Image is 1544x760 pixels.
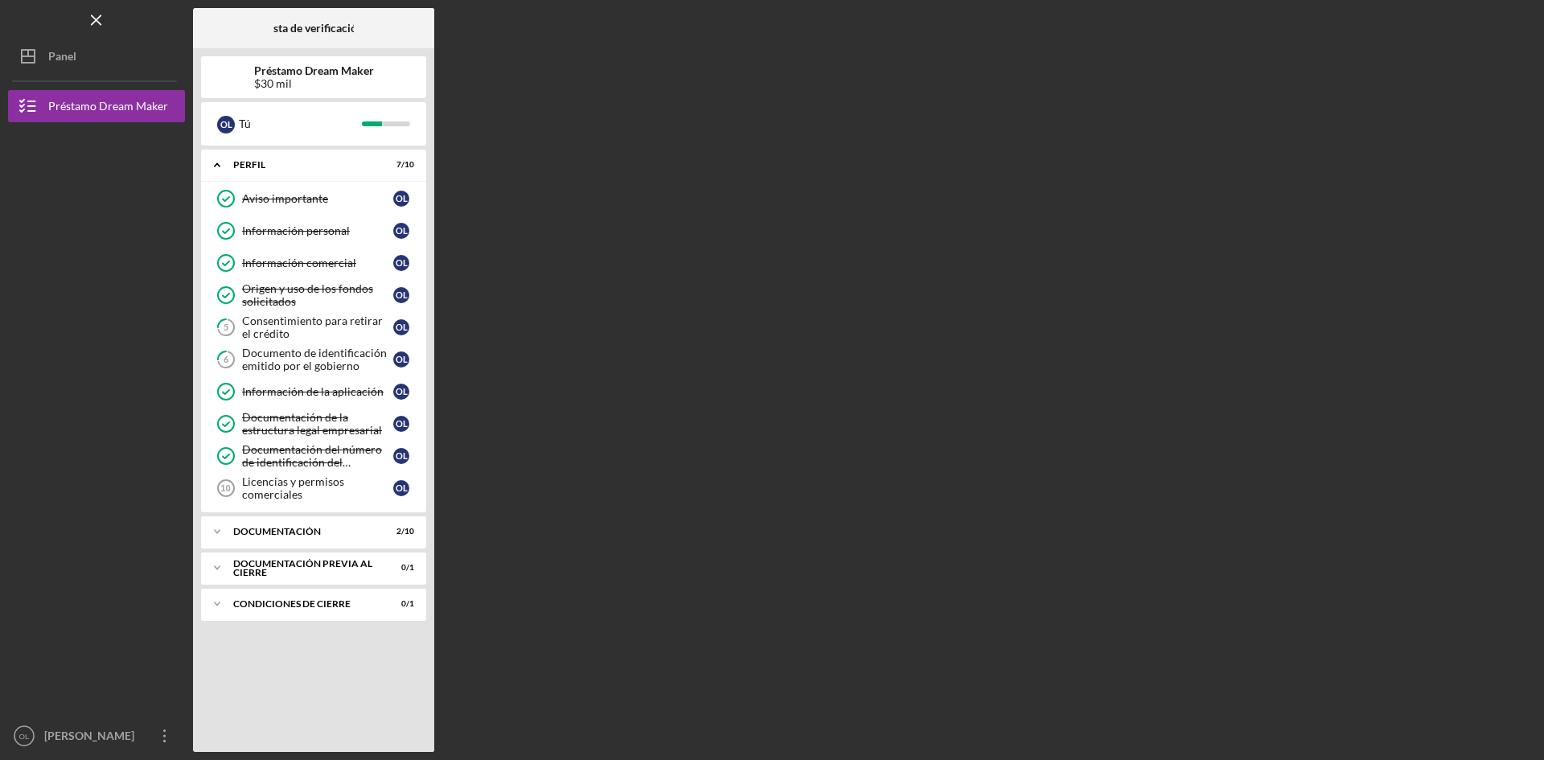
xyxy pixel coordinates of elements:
font: [PERSON_NAME] [44,729,134,742]
a: Información comercialOL [209,247,418,279]
font: 2 [396,526,401,536]
font: 10 [404,526,414,536]
font: L [403,322,408,332]
font: O [396,225,403,236]
font: O [396,386,403,396]
button: Panel [8,40,185,72]
button: OL[PERSON_NAME] [8,720,185,752]
a: 5Consentimiento para retirar el créditoOL [209,311,418,343]
font: O [220,119,228,129]
font: $30 mil [254,76,292,90]
font: Lista de verificación [265,21,363,35]
font: 0 [401,598,406,608]
a: Aviso importanteOL [209,183,418,215]
font: L [403,386,408,396]
font: O [396,450,403,461]
font: L [403,257,408,268]
font: Información de la aplicación [242,384,384,398]
font: L [228,119,232,129]
text: OL [19,732,30,741]
font: O [396,322,403,332]
font: O [396,290,403,300]
font: / [406,598,409,608]
font: O [396,257,403,268]
a: 6Documento de identificación emitido por el gobiernoOL [209,343,418,376]
font: 0 [401,562,406,572]
font: L [403,225,408,236]
font: O [396,483,403,493]
font: Condiciones de cierre [233,598,351,610]
font: L [403,290,408,300]
font: 1 [409,598,414,608]
a: Origen y uso de los fondos solicitadosOL [209,279,418,311]
a: Información personalOL [209,215,418,247]
font: O [396,418,403,429]
font: 10 [404,159,414,169]
font: O [396,354,403,364]
tspan: 10 [220,483,230,493]
a: 10Licencias y permisos comercialesOL [209,472,418,504]
font: Documentación [233,525,321,537]
font: L [403,193,408,203]
font: Préstamo Dream Maker [254,64,374,77]
a: Documentación de la estructura legal empresarialOL [209,408,418,440]
button: Préstamo Dream Maker [8,90,185,122]
font: Licencias y permisos comerciales [242,474,344,501]
font: Préstamo Dream Maker [48,99,168,113]
font: Perfil [233,158,265,170]
tspan: 5 [224,322,228,333]
font: / [401,159,404,169]
a: Documentación del número de identificación del empleador del IRSOL [209,440,418,472]
font: O [396,193,403,203]
font: Origen y uso de los fondos solicitados [242,281,373,308]
font: / [401,526,404,536]
font: Panel [48,49,76,63]
font: L [403,450,408,461]
font: Documentación del número de identificación del empleador del IRS [242,442,382,482]
font: Documentación previa al cierre [233,557,372,579]
font: Documento de identificación emitido por el gobierno [242,346,387,372]
font: / [406,562,409,572]
font: 1 [409,562,414,572]
font: Información personal [242,224,350,237]
font: 7 [396,159,401,169]
a: Información de la aplicaciónOL [209,376,418,408]
font: L [403,354,408,364]
font: Consentimiento para retirar el crédito [242,314,383,340]
font: L [403,483,408,493]
font: L [403,418,408,429]
font: Documentación de la estructura legal empresarial [242,410,382,437]
tspan: 6 [224,355,229,365]
font: Información comercial [242,256,356,269]
font: Tú [239,117,251,130]
font: Aviso importante [242,191,328,205]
